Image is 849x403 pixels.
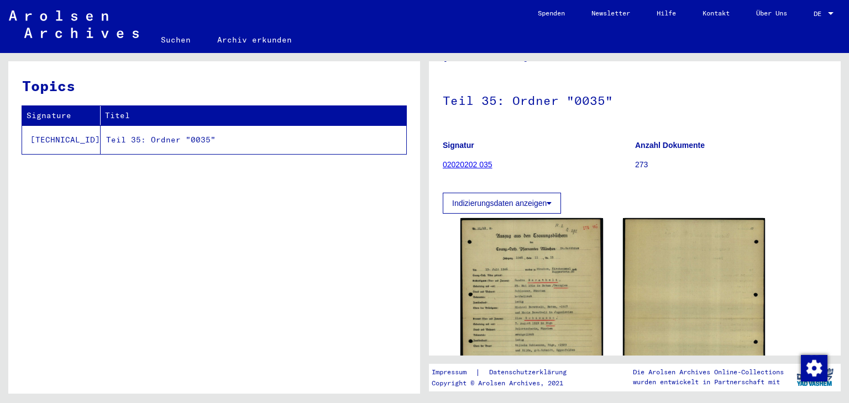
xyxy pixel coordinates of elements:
[443,75,827,124] h1: Teil 35: Ordner "0035"
[443,160,492,169] a: 02020202 035
[443,141,474,150] b: Signatur
[432,378,580,388] p: Copyright © Arolsen Archives, 2021
[148,26,204,53] a: Suchen
[204,26,305,53] a: Archiv erkunden
[9,10,139,38] img: Arolsen_neg.svg
[432,367,475,378] a: Impressum
[480,367,580,378] a: Datenschutzerklärung
[443,193,561,214] button: Indizierungsdaten anzeigen
[635,159,827,171] p: 273
[432,367,580,378] div: |
[22,106,101,125] th: Signature
[101,125,406,154] td: Teil 35: Ordner "0035"
[633,367,784,377] p: Die Arolsen Archives Online-Collections
[800,354,827,381] div: Zustimmung ändern
[801,355,827,381] img: Zustimmung ändern
[22,125,101,154] td: [TECHNICAL_ID]
[633,377,784,387] p: wurden entwickelt in Partnerschaft mit
[794,363,836,391] img: yv_logo.png
[22,75,406,97] h3: Topics
[814,10,826,18] span: DE
[101,106,406,125] th: Titel
[635,141,705,150] b: Anzahl Dokumente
